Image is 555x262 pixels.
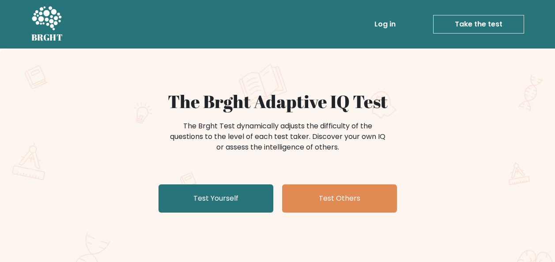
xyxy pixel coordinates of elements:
a: Test Others [282,184,397,213]
div: The Brght Test dynamically adjusts the difficulty of the questions to the level of each test take... [167,121,388,153]
a: Log in [371,15,399,33]
a: BRGHT [31,4,63,45]
a: Test Yourself [159,184,273,213]
h5: BRGHT [31,32,63,43]
h1: The Brght Adaptive IQ Test [62,91,493,112]
a: Take the test [433,15,524,34]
